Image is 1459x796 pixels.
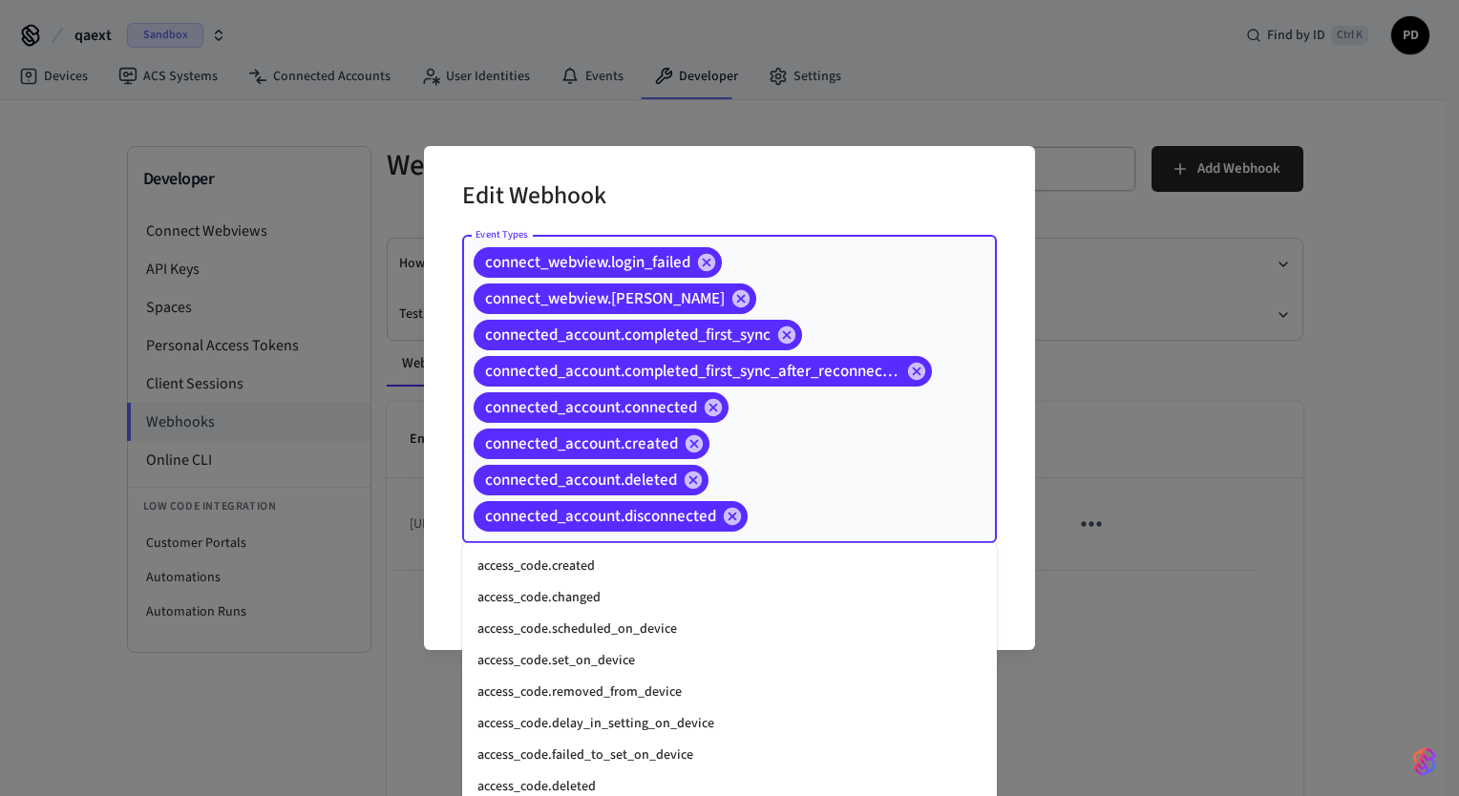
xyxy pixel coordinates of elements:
[474,253,702,272] span: connect_webview.login_failed
[474,362,912,381] span: connected_account.completed_first_sync_after_reconnection
[474,434,689,453] span: connected_account.created
[462,169,606,227] h2: Edit Webhook
[462,708,997,740] li: access_code.delay_in_setting_on_device
[474,507,728,526] span: connected_account.disconnected
[462,645,997,677] li: access_code.set_on_device
[474,471,688,490] span: connected_account.deleted
[474,247,722,278] div: connect_webview.login_failed
[474,289,736,308] span: connect_webview.[PERSON_NAME]
[474,429,709,459] div: connected_account.created
[474,283,756,314] div: connect_webview.[PERSON_NAME]
[462,551,997,582] li: access_code.created
[462,614,997,645] li: access_code.scheduled_on_device
[474,465,708,495] div: connected_account.deleted
[1413,746,1436,777] img: SeamLogoGradient.69752ec5.svg
[474,392,729,423] div: connected_account.connected
[462,740,997,771] li: access_code.failed_to_set_on_device
[474,398,708,417] span: connected_account.connected
[474,320,802,350] div: connected_account.completed_first_sync
[474,325,782,345] span: connected_account.completed_first_sync
[474,356,932,387] div: connected_account.completed_first_sync_after_reconnection
[474,501,748,532] div: connected_account.disconnected
[462,582,997,614] li: access_code.changed
[462,677,997,708] li: access_code.removed_from_device
[476,227,528,241] label: Event Types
